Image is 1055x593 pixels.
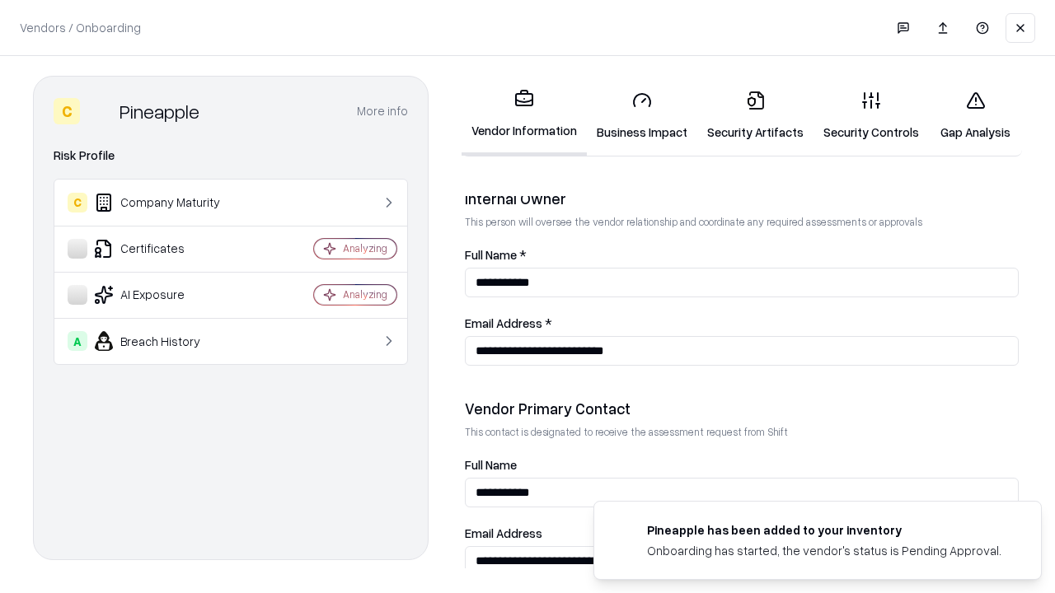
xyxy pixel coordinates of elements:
p: This person will oversee the vendor relationship and coordinate any required assessments or appro... [465,215,1019,229]
div: Onboarding has started, the vendor's status is Pending Approval. [647,542,1001,559]
p: This contact is designated to receive the assessment request from Shift [465,425,1019,439]
div: C [68,193,87,212]
div: Risk Profile [54,146,408,166]
label: Full Name [465,459,1019,471]
div: Internal Owner [465,189,1019,208]
img: Pineapple [87,98,113,124]
a: Security Artifacts [697,77,814,154]
label: Email Address * [465,317,1019,329]
div: Vendor Primary Contact [465,399,1019,418]
div: AI Exposure [68,285,265,305]
a: Vendor Information [462,76,587,156]
a: Gap Analysis [929,77,1022,154]
img: pineappleenergy.com [614,521,634,541]
div: Analyzing [343,241,387,255]
div: Pineapple [120,98,199,124]
div: Company Maturity [68,193,265,212]
a: Business Impact [587,77,697,154]
div: Breach History [68,331,265,351]
button: More info [357,96,408,126]
div: C [54,98,80,124]
div: Certificates [68,239,265,259]
label: Full Name * [465,249,1019,261]
div: Pineapple has been added to your inventory [647,521,1001,539]
p: Vendors / Onboarding [20,19,141,36]
div: A [68,331,87,351]
a: Security Controls [814,77,929,154]
label: Email Address [465,527,1019,539]
div: Analyzing [343,287,387,301]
